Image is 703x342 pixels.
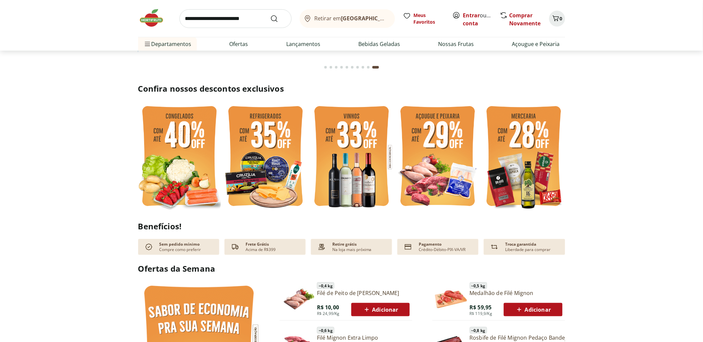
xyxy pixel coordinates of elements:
button: Go to page 5 from fs-carousel [344,59,350,75]
button: Go to page 2 from fs-carousel [328,59,334,75]
a: Criar conta [463,12,500,27]
span: Adicionar [515,306,551,314]
p: Acima de R$399 [246,247,276,252]
span: ~ 0,8 kg [470,327,487,334]
img: check [143,242,154,252]
button: Go to page 6 from fs-carousel [350,59,355,75]
button: Go to page 1 from fs-carousel [323,59,328,75]
a: Filé de Peito de [PERSON_NAME] [317,289,410,297]
a: Medalhão de Filé Mignon [470,289,563,297]
a: Meus Favoritos [403,12,444,25]
span: ~ 0,4 kg [317,282,334,289]
input: search [180,9,292,28]
button: Go to page 3 from fs-carousel [334,59,339,75]
p: Frete Grátis [246,242,269,247]
a: Nossas Frutas [438,40,474,48]
button: Adicionar [504,303,562,316]
span: ~ 0,5 kg [470,282,487,289]
button: Go to page 8 from fs-carousel [360,59,366,75]
p: Liberdade para comprar [505,247,551,252]
p: Compre como preferir [159,247,201,252]
span: Adicionar [363,306,398,314]
img: vinho [310,102,393,212]
a: Filé Mignon Extra Limpo [317,334,410,341]
img: card [403,242,413,252]
p: Pagamento [419,242,441,247]
button: Current page from fs-carousel [371,59,380,75]
img: payment [316,242,327,252]
p: Troca garantida [505,242,536,247]
span: ou [463,11,493,27]
span: Retirar em [314,15,388,21]
img: Devolução [489,242,500,252]
span: ~ 0,6 kg [317,327,334,334]
p: Na loja mais próxima [332,247,372,252]
p: Sem pedido mínimo [159,242,200,247]
a: Ofertas [230,40,248,48]
h2: Benefícios! [138,222,565,231]
img: mercearia [482,102,565,212]
h2: Confira nossos descontos exclusivos [138,83,565,94]
img: refrigerados [224,102,307,212]
button: Adicionar [351,303,410,316]
a: Açougue e Peixaria [512,40,560,48]
button: Submit Search [270,15,286,23]
h2: Ofertas da Semana [138,263,565,274]
img: açougue [396,102,479,212]
p: Retire grátis [332,242,357,247]
img: Filé de Peito de Frango Resfriado [282,283,314,315]
button: Retirar em[GEOGRAPHIC_DATA]/[GEOGRAPHIC_DATA] [300,9,395,28]
img: feira [138,102,221,212]
span: 0 [560,15,563,22]
p: Crédito-Débito-PIX-VA/VR [419,247,465,252]
a: Lançamentos [286,40,320,48]
a: Entrar [463,12,480,19]
a: Comprar Novamente [509,12,541,27]
a: Bebidas Geladas [358,40,400,48]
img: Hortifruti [138,8,171,28]
a: Rosbife de Filé Mignon Pedaço Bandeja [470,334,570,341]
span: Departamentos [143,36,192,52]
span: R$ 24,99/Kg [317,311,340,316]
span: R$ 119,9/Kg [470,311,492,316]
button: Go to page 7 from fs-carousel [355,59,360,75]
button: Menu [143,36,151,52]
button: Go to page 9 from fs-carousel [366,59,371,75]
span: R$ 59,95 [470,304,492,311]
button: Carrinho [549,11,565,27]
b: [GEOGRAPHIC_DATA]/[GEOGRAPHIC_DATA] [341,15,453,22]
span: R$ 10,00 [317,304,339,311]
button: Go to page 4 from fs-carousel [339,59,344,75]
img: truck [230,242,241,252]
span: Meus Favoritos [414,12,444,25]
